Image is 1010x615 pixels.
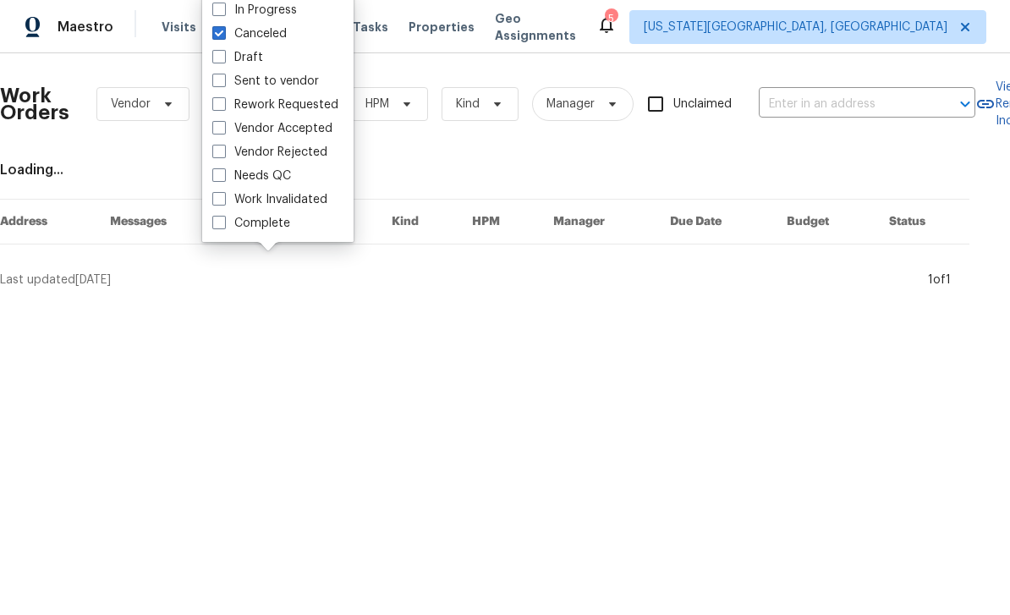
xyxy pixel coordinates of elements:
[644,19,947,36] span: [US_STATE][GEOGRAPHIC_DATA], [GEOGRAPHIC_DATA]
[759,91,928,118] input: Enter in an address
[378,200,458,244] th: Kind
[212,144,327,161] label: Vendor Rejected
[212,215,290,232] label: Complete
[773,200,876,244] th: Budget
[96,200,221,244] th: Messages
[953,92,977,116] button: Open
[212,25,287,42] label: Canceled
[546,96,595,113] span: Manager
[540,200,656,244] th: Manager
[456,96,480,113] span: Kind
[876,200,969,244] th: Status
[212,191,327,208] label: Work Invalidated
[212,167,291,184] label: Needs QC
[111,96,151,113] span: Vendor
[605,10,617,27] div: 5
[212,2,297,19] label: In Progress
[365,96,389,113] span: HPM
[409,19,475,36] span: Properties
[75,274,111,286] span: [DATE]
[212,49,263,66] label: Draft
[928,272,951,288] div: 1 of 1
[673,96,732,113] span: Unclaimed
[495,10,576,44] span: Geo Assignments
[212,96,338,113] label: Rework Requested
[212,120,332,137] label: Vendor Accepted
[458,200,540,244] th: HPM
[353,21,388,33] span: Tasks
[58,19,113,36] span: Maestro
[162,19,196,36] span: Visits
[656,200,773,244] th: Due Date
[212,73,319,90] label: Sent to vendor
